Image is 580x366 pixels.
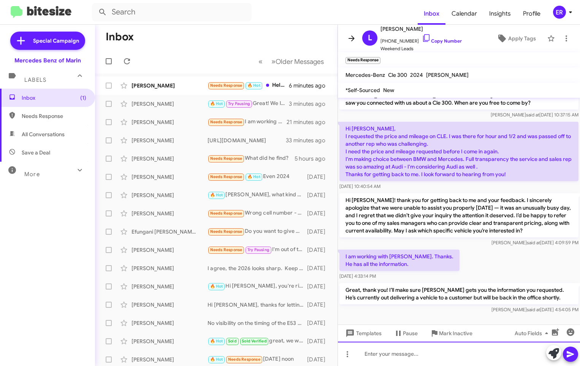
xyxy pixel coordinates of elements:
[24,171,40,178] span: More
[132,319,208,327] div: [PERSON_NAME]
[517,3,547,25] a: Profile
[339,183,380,189] span: [DATE] 10:40:54 AM
[208,118,287,126] div: I am working with [PERSON_NAME]. Thanks. He has all the information.
[307,246,331,254] div: [DATE]
[210,174,242,179] span: Needs Response
[132,173,208,181] div: [PERSON_NAME]
[132,191,208,199] div: [PERSON_NAME]
[208,264,307,272] div: I agree, the 2026 looks sharp. Keep reaching out from time to time.
[339,273,376,279] span: [DATE] 4:33:14 PM
[547,6,572,19] button: ER
[509,326,557,340] button: Auto Fields
[307,173,331,181] div: [DATE]
[208,99,289,108] div: Great! We look forward to welcoming you back and hope to present an offer that makes choosing our...
[527,240,540,245] span: said at
[307,210,331,217] div: [DATE]
[307,301,331,309] div: [DATE]
[289,82,331,89] div: 6 minutes ago
[228,101,250,106] span: Try Pausing
[247,247,269,252] span: Try Pausing
[22,94,86,102] span: Inbox
[247,83,260,88] span: 🔥 Hot
[424,326,479,340] button: Mark Inactive
[267,54,328,69] button: Next
[426,72,469,78] span: [PERSON_NAME]
[271,57,276,66] span: »
[380,33,462,45] span: [PHONE_NUMBER]
[208,137,286,144] div: [URL][DOMAIN_NAME]
[526,112,539,118] span: said at
[339,193,578,237] p: Hi [PERSON_NAME]! thank you for getting back to me and your feedback. I sincerely apologize that ...
[388,326,424,340] button: Pause
[132,100,208,108] div: [PERSON_NAME]
[22,130,65,138] span: All Conversations
[488,32,544,45] button: Apply Tags
[439,326,472,340] span: Mark Inactive
[403,326,418,340] span: Pause
[210,156,242,161] span: Needs Response
[339,122,578,181] p: Hi [PERSON_NAME], I requested the price and mileage on CLE. I was there for hour and 1/2 and was ...
[132,283,208,290] div: [PERSON_NAME]
[208,209,307,218] div: Wrong cell number - sorry! Please take me off your list. Thank you!
[208,355,307,364] div: [DATE] noon
[210,83,242,88] span: Needs Response
[132,301,208,309] div: [PERSON_NAME]
[344,326,382,340] span: Templates
[338,326,388,340] button: Templates
[22,149,50,156] span: Save a Deal
[80,94,86,102] span: (1)
[210,229,242,234] span: Needs Response
[445,3,483,25] a: Calendar
[380,45,462,53] span: Weekend Leads
[483,3,517,25] a: Insights
[210,247,242,252] span: Needs Response
[254,54,267,69] button: Previous
[132,82,208,89] div: [PERSON_NAME]
[368,32,372,44] span: L
[307,228,331,236] div: [DATE]
[208,172,307,181] div: Even 2024
[208,227,307,236] div: Do you want to give me for free,because I did not conect with anybody
[228,357,260,362] span: Needs Response
[307,337,331,345] div: [DATE]
[132,228,208,236] div: Efungani [PERSON_NAME] [PERSON_NAME]
[295,155,331,162] div: 5 hours ago
[106,31,134,43] h1: Inbox
[258,57,263,66] span: «
[254,54,328,69] nav: Page navigation example
[132,356,208,363] div: [PERSON_NAME]
[208,154,295,163] div: What did he find?
[242,339,267,344] span: Sold Verified
[228,339,237,344] span: Sold
[307,319,331,327] div: [DATE]
[339,250,460,271] p: I am working with [PERSON_NAME]. Thanks. He has all the information.
[410,72,423,78] span: 2024
[418,3,445,25] a: Inbox
[247,174,260,179] span: 🔥 Hot
[339,283,578,304] p: Great, thank you! I’ll make sure [PERSON_NAME] gets you the information you requested. He’s curre...
[345,72,385,78] span: Mercedes-Benz
[132,264,208,272] div: [PERSON_NAME]
[132,137,208,144] div: [PERSON_NAME]
[24,76,46,83] span: Labels
[208,81,289,90] div: Hello... sorry for the late response I am meeting with [PERSON_NAME] [DATE] at 10
[527,307,540,312] span: said at
[380,24,462,33] span: [PERSON_NAME]
[307,283,331,290] div: [DATE]
[286,137,331,144] div: 33 minutes ago
[132,155,208,162] div: [PERSON_NAME]
[307,191,331,199] div: [DATE]
[307,264,331,272] div: [DATE]
[14,57,81,64] div: Mercedes Benz of Marin
[515,326,551,340] span: Auto Fields
[289,100,331,108] div: 3 minutes ago
[339,88,578,110] p: Hi [PERSON_NAME] this is [PERSON_NAME], General Manager at Mercedes Benz of Marin. I saw you conn...
[208,301,307,309] div: Hi [PERSON_NAME], thanks for letting me know! I am going to check my inventory to see what we hav...
[208,319,307,327] div: No visibility on the timing of the E53 wagon, at all. We have several E450's.
[33,37,79,45] span: Special Campaign
[210,357,223,362] span: 🔥 Hot
[92,3,252,21] input: Search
